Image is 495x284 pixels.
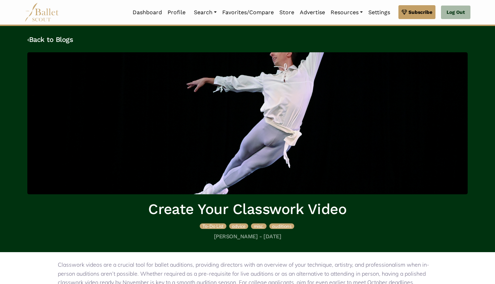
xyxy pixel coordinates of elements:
span: advice [232,223,245,229]
a: Favorites/Compare [219,5,277,20]
a: Advertise [297,5,328,20]
a: advice [229,222,250,229]
span: To-Do List [202,223,224,229]
a: Dashboard [130,5,165,20]
a: Search [191,5,219,20]
a: Resources [328,5,366,20]
span: auditions [272,223,291,229]
img: gem.svg [402,8,407,16]
a: Profile [165,5,188,20]
a: misc. [251,222,268,229]
code: ‹ [27,35,29,44]
h5: [PERSON_NAME] - [DATE] [27,233,468,240]
a: Log Out [441,6,470,19]
a: Subscribe [398,5,435,19]
a: ‹Back to Blogs [27,35,73,44]
span: Subscribe [408,8,432,16]
a: Settings [366,5,393,20]
a: Store [277,5,297,20]
span: misc. [254,223,264,229]
img: header_image.img [27,52,468,194]
a: auditions [269,222,294,229]
a: To-Do List [200,222,228,229]
h1: Create Your Classwork Video [27,200,468,219]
